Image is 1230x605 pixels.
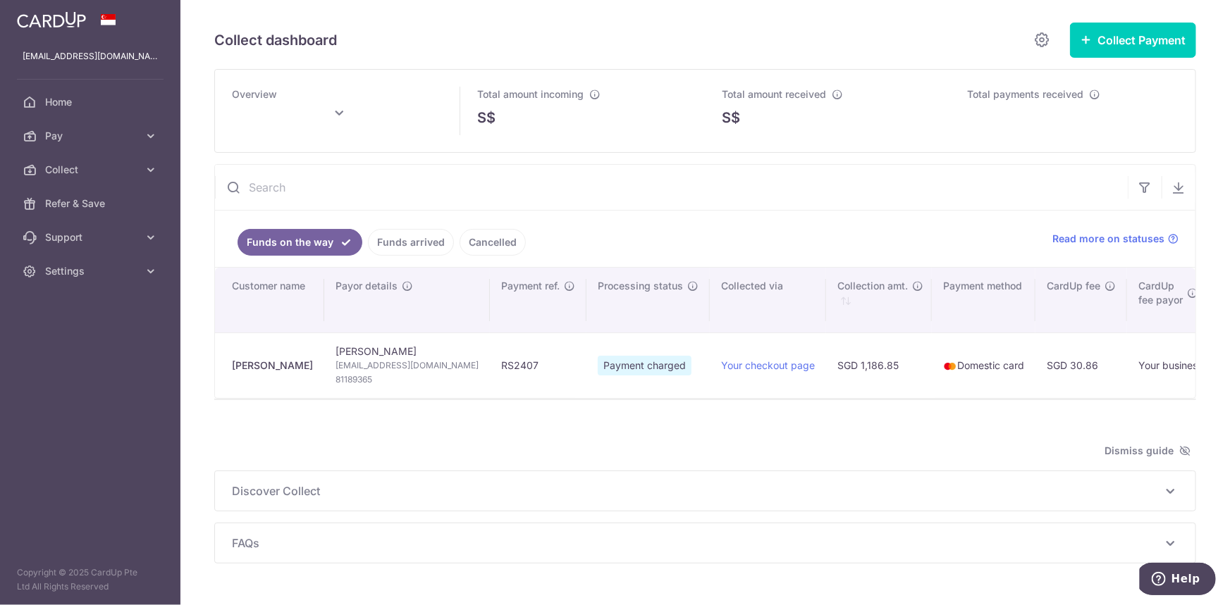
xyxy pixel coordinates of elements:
[45,129,138,143] span: Pay
[1070,23,1196,58] button: Collect Payment
[932,268,1035,332] th: Payment method
[1052,232,1164,246] span: Read more on statuses
[23,49,158,63] p: [EMAIL_ADDRESS][DOMAIN_NAME]
[932,332,1035,398] td: Domestic card
[477,107,496,128] span: S$
[1105,442,1191,459] span: Dismiss guide
[721,359,815,371] a: Your checkout page
[722,88,827,100] span: Total amount received
[232,88,277,100] span: Overview
[598,356,691,375] span: Payment charged
[826,332,932,398] td: SGD 1,186.85
[32,10,61,23] span: Help
[17,11,86,28] img: CardUp
[45,264,138,278] span: Settings
[232,535,1179,551] p: FAQs
[45,230,138,244] span: Support
[477,88,584,100] span: Total amount incoming
[214,29,337,51] h5: Collect dashboard
[722,107,741,128] span: S$
[45,163,138,177] span: Collect
[1035,332,1127,398] td: SGD 30.86
[232,482,1162,499] span: Discover Collect
[368,229,454,256] a: Funds arrived
[837,279,908,293] span: Collection amt.
[1052,232,1179,246] a: Read more on statuses
[232,535,1162,551] span: FAQs
[967,88,1083,100] span: Total payments received
[598,279,683,293] span: Processing status
[586,268,710,332] th: Processing status
[490,332,586,398] td: RS2407
[324,332,490,398] td: [PERSON_NAME]
[336,373,479,387] span: 81189365
[238,229,362,256] a: Funds on the way
[1127,332,1214,398] td: Your business
[336,279,398,293] span: Payor details
[336,358,479,373] span: [EMAIL_ADDRESS][DOMAIN_NAME]
[460,229,526,256] a: Cancelled
[215,268,324,332] th: Customer name
[232,482,1179,499] p: Discover Collect
[501,279,560,293] span: Payment ref.
[45,95,138,109] span: Home
[1127,268,1214,332] th: CardUpfee payor
[1140,563,1216,598] iframe: Opens a widget where you can find more information
[1138,279,1183,307] span: CardUp fee payor
[232,358,313,373] div: [PERSON_NAME]
[826,268,932,332] th: Collection amt. : activate to sort column ascending
[1035,268,1127,332] th: CardUp fee
[943,359,957,373] img: mastercard-sm-87a3fd1e0bddd137fecb07648320f44c262e2538e7db6024463105ddbc961eb2.png
[45,197,138,211] span: Refer & Save
[710,268,826,332] th: Collected via
[490,268,586,332] th: Payment ref.
[1047,279,1100,293] span: CardUp fee
[215,165,1128,210] input: Search
[324,268,490,332] th: Payor details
